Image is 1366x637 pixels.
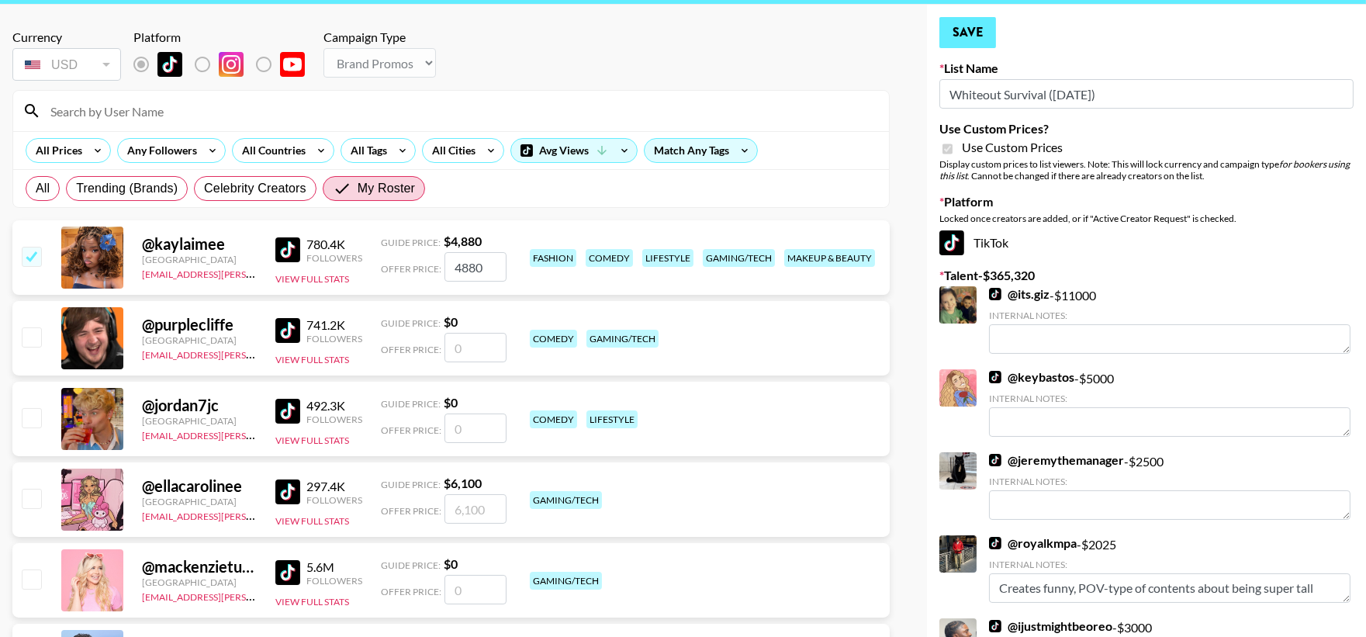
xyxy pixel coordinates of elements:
input: 4,880 [444,252,507,282]
button: View Full Stats [275,434,349,446]
div: comedy [586,249,633,267]
span: My Roster [358,179,415,198]
button: View Full Stats [275,354,349,365]
div: - $ 5000 [989,369,1350,437]
strong: $ 0 [444,314,458,329]
input: Search by User Name [41,99,880,123]
div: Campaign Type [323,29,436,45]
div: Locked once creators are added, or if "Active Creator Request" is checked. [939,213,1354,224]
a: [EMAIL_ADDRESS][PERSON_NAME][DOMAIN_NAME] [142,507,372,522]
div: 297.4K [306,479,362,494]
div: All Tags [341,139,390,162]
span: Offer Price: [381,505,441,517]
div: Followers [306,333,362,344]
img: TikTok [939,230,964,255]
div: lifestyle [586,410,638,428]
a: [EMAIL_ADDRESS][PERSON_NAME][DOMAIN_NAME] [142,427,372,441]
div: [GEOGRAPHIC_DATA] [142,415,257,427]
img: TikTok [989,537,1001,549]
a: @royalkmpa [989,535,1077,551]
div: Followers [306,494,362,506]
div: [GEOGRAPHIC_DATA] [142,254,257,265]
span: Offer Price: [381,586,441,597]
label: Talent - $ 365,320 [939,268,1354,283]
div: - $ 2500 [989,452,1350,520]
strong: $ 0 [444,395,458,410]
div: @ ellacarolinee [142,476,257,496]
img: TikTok [989,620,1001,632]
div: Display custom prices to list viewers. Note: This will lock currency and campaign type . Cannot b... [939,158,1354,182]
span: Guide Price: [381,479,441,490]
div: USD [16,51,118,78]
img: TikTok [989,288,1001,300]
img: TikTok [275,560,300,585]
div: - $ 2025 [989,535,1350,603]
div: 492.3K [306,398,362,414]
div: fashion [530,249,576,267]
span: Guide Price: [381,237,441,248]
div: @ jordan7jc [142,396,257,415]
span: Use Custom Prices [962,140,1063,155]
em: for bookers using this list [939,158,1350,182]
div: @ purplecliffe [142,315,257,334]
span: Guide Price: [381,398,441,410]
span: Offer Price: [381,263,441,275]
button: View Full Stats [275,596,349,608]
img: TikTok [275,399,300,424]
div: @ mackenzieturner0 [142,557,257,576]
span: Guide Price: [381,317,441,329]
div: [GEOGRAPHIC_DATA] [142,334,257,346]
div: Any Followers [118,139,200,162]
div: Internal Notes: [989,393,1350,404]
div: 741.2K [306,317,362,333]
div: [GEOGRAPHIC_DATA] [142,496,257,507]
label: Platform [939,194,1354,209]
div: Currency [12,29,121,45]
div: @ kaylaimee [142,234,257,254]
div: makeup & beauty [784,249,875,267]
div: Followers [306,414,362,425]
a: @its.giz [989,286,1050,302]
button: View Full Stats [275,273,349,285]
span: Offer Price: [381,344,441,355]
span: Trending (Brands) [76,179,178,198]
span: All [36,179,50,198]
label: Use Custom Prices? [939,121,1354,137]
div: comedy [530,330,577,348]
div: - $ 11000 [989,286,1350,354]
textarea: Creates funny, POV-type of contents about being super tall [989,573,1350,603]
strong: $ 0 [444,556,458,571]
div: gaming/tech [703,249,775,267]
img: Instagram [219,52,244,77]
button: View Full Stats [275,515,349,527]
div: List locked to TikTok. [133,48,317,81]
a: @keybastos [989,369,1074,385]
div: [GEOGRAPHIC_DATA] [142,576,257,588]
a: [EMAIL_ADDRESS][PERSON_NAME][DOMAIN_NAME] [142,346,372,361]
div: Internal Notes: [989,476,1350,487]
div: comedy [530,410,577,428]
img: TikTok [275,237,300,262]
div: Followers [306,575,362,587]
input: 0 [444,575,507,604]
label: List Name [939,61,1354,76]
img: TikTok [275,318,300,343]
div: All Cities [423,139,479,162]
div: Currency is locked to USD [12,45,121,84]
a: @jeremythemanager [989,452,1124,468]
div: Platform [133,29,317,45]
div: 780.4K [306,237,362,252]
div: TikTok [939,230,1354,255]
img: TikTok [989,454,1001,466]
div: gaming/tech [586,330,659,348]
div: Internal Notes: [989,559,1350,570]
div: gaming/tech [530,572,602,590]
input: 6,100 [444,494,507,524]
div: 5.6M [306,559,362,575]
img: TikTok [157,52,182,77]
a: [EMAIL_ADDRESS][PERSON_NAME][DOMAIN_NAME] [142,588,372,603]
div: Avg Views [511,139,637,162]
button: Save [939,17,996,48]
span: Guide Price: [381,559,441,571]
div: All Countries [233,139,309,162]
